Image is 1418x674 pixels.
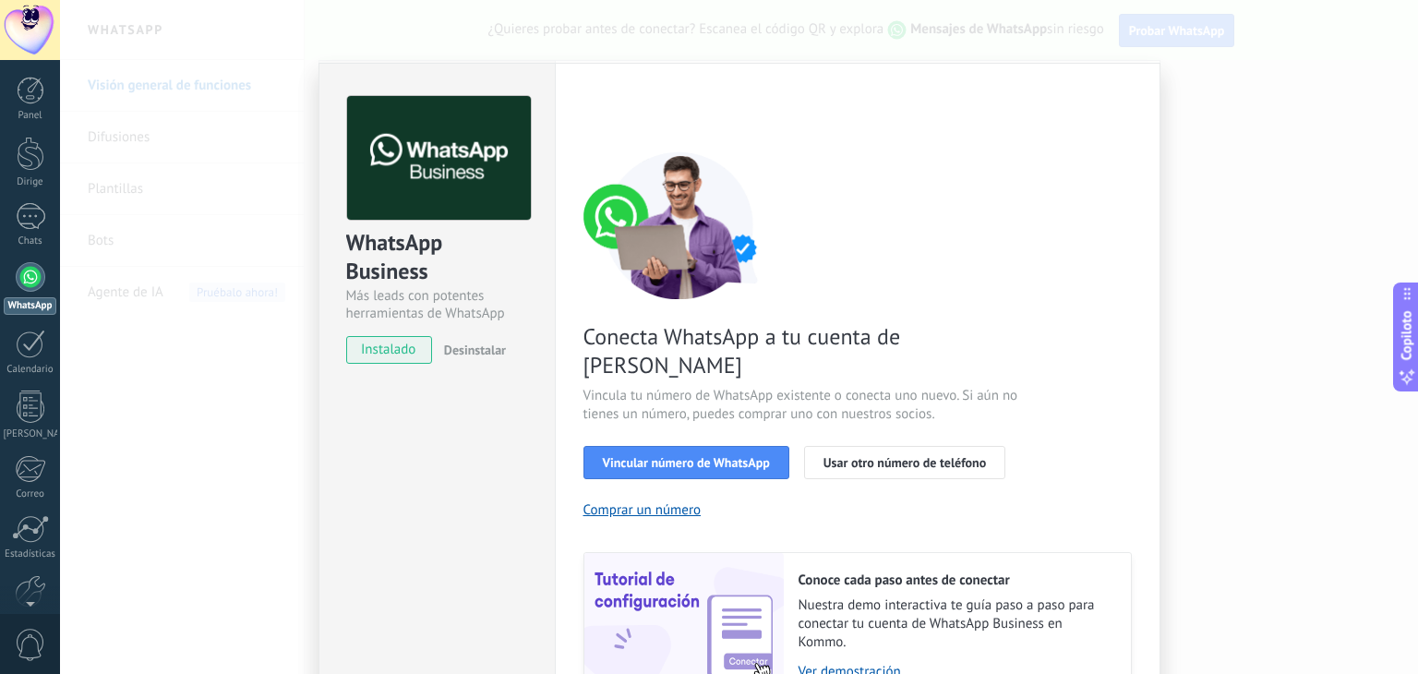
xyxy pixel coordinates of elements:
font: Panel [18,109,42,122]
font: Chats [18,235,42,247]
img: logo_main.png [347,96,531,221]
div: WhatsApp Business [346,228,528,287]
font: Dirige [17,175,42,188]
font: [PERSON_NAME] [4,427,77,440]
button: Usar otro número de teléfono [804,446,1005,479]
font: Copiloto [1398,311,1415,361]
font: Correo [16,487,44,500]
span: Conecta WhatsApp a tu cuenta de [PERSON_NAME] [583,322,1023,379]
font: Calendario [6,363,53,376]
button: Desinstalar [437,336,506,364]
font: Desinstalar [444,342,506,358]
button: Vincular número de WhatsApp [583,446,789,479]
span: Nuestra demo interactiva te guía paso a paso para conectar tu cuenta de WhatsApp Business en Kommo. [799,596,1112,652]
div: Estadísticas [4,548,57,560]
button: Comprar un número [583,501,702,519]
span: Vincula tu número de WhatsApp existente o conecta uno nuevo. Si aún no tienes un número, puedes c... [583,387,1023,424]
font: WhatsApp [8,299,53,312]
h2: Conoce cada paso antes de conectar [799,572,1112,589]
font: WhatsApp Business [346,228,449,285]
span: Usar otro número de teléfono [823,456,986,469]
span: Vincular número de WhatsApp [603,456,770,469]
img: número de conexión [583,151,777,299]
font: instalado [361,341,415,358]
font: Más leads con potentes herramientas de WhatsApp [346,287,505,322]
